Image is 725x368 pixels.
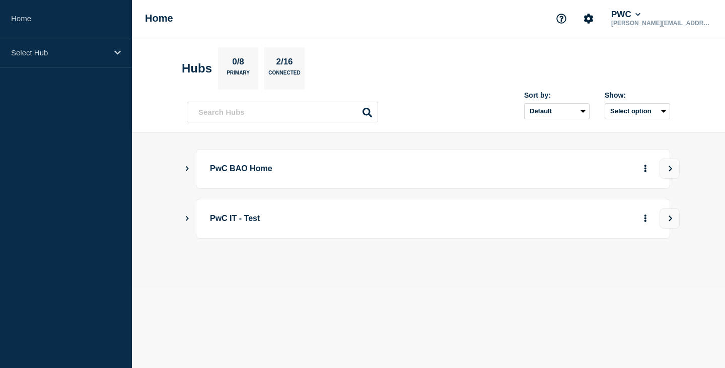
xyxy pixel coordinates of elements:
[227,70,250,81] p: Primary
[605,91,670,99] div: Show:
[605,103,670,119] button: Select option
[268,70,300,81] p: Connected
[639,209,652,228] button: More actions
[660,208,680,229] button: View
[639,160,652,178] button: More actions
[524,91,590,99] div: Sort by:
[524,103,590,119] select: Sort by
[660,159,680,179] button: View
[609,20,714,27] p: [PERSON_NAME][EMAIL_ADDRESS][PERSON_NAME][DOMAIN_NAME]
[145,13,173,24] h1: Home
[551,8,572,29] button: Support
[609,10,642,20] button: PWC
[229,57,248,70] p: 0/8
[185,215,190,223] button: Show Connected Hubs
[185,165,190,173] button: Show Connected Hubs
[272,57,297,70] p: 2/16
[210,209,488,228] p: PwC IT - Test
[210,160,488,178] p: PwC BAO Home
[11,48,108,57] p: Select Hub
[182,61,212,76] h2: Hubs
[187,102,378,122] input: Search Hubs
[578,8,599,29] button: Account settings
